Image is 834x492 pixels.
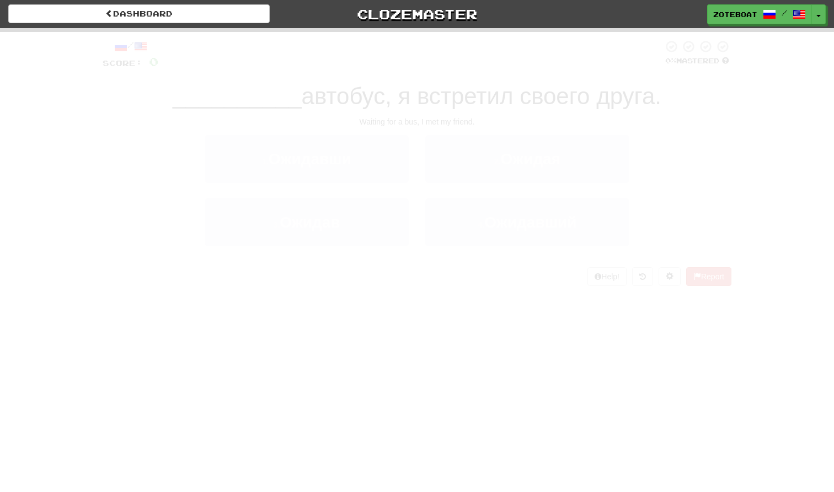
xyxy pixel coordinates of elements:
[425,135,629,183] button: 2.Ожидая
[8,4,270,23] a: Dashboard
[632,267,653,286] button: Round history (alt+y)
[663,56,731,66] div: Mastered
[103,40,158,53] div: /
[205,135,409,183] button: 1.Ожидавши
[665,56,676,65] span: 0 %
[262,157,269,166] small: 1 .
[364,31,434,42] span: Incorrect
[425,198,629,246] button: 4.Ожидавший
[205,198,409,246] button: 3.Ожидав
[269,150,351,167] span: Ожидавши
[286,4,548,24] a: Clozemaster
[302,83,661,109] span: автобус, я встретил своего друга.
[707,4,812,24] a: zoteboat /
[686,267,731,286] button: Report
[260,29,270,42] span: 0
[179,31,233,42] span: Correct
[149,55,158,68] span: 0
[630,29,649,42] span: 10
[713,9,757,19] span: zoteboat
[273,220,280,229] small: 3 .
[494,157,501,166] small: 2 .
[461,29,470,42] span: 0
[501,150,561,167] span: Ожидая
[103,116,731,127] div: Waiting for a bus, I met my friend.
[484,214,576,231] span: Ожидавший
[564,31,603,42] span: To go
[173,83,302,109] span: __________
[782,9,787,17] span: /
[478,220,485,229] small: 4 .
[280,214,340,231] span: Ожидав
[103,58,142,68] span: Score:
[587,267,627,286] button: Help!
